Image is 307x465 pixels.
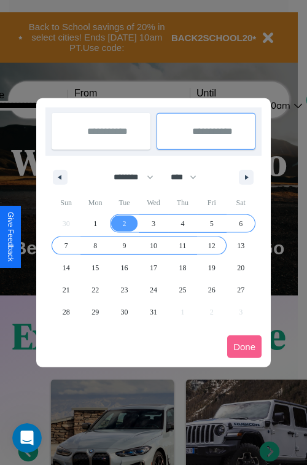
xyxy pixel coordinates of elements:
[227,335,262,358] button: Done
[197,235,226,257] button: 12
[91,279,99,301] span: 22
[237,235,244,257] span: 13
[152,213,155,235] span: 3
[168,213,197,235] button: 4
[227,279,255,301] button: 27
[168,257,197,279] button: 18
[80,279,109,301] button: 22
[227,235,255,257] button: 13
[208,279,216,301] span: 26
[168,279,197,301] button: 25
[123,213,126,235] span: 2
[52,193,80,213] span: Sun
[12,423,42,453] iframe: Intercom live chat
[179,235,187,257] span: 11
[110,213,139,235] button: 2
[179,257,186,279] span: 18
[52,257,80,279] button: 14
[110,301,139,323] button: 30
[237,279,244,301] span: 27
[80,301,109,323] button: 29
[139,235,168,257] button: 10
[210,213,214,235] span: 5
[121,257,128,279] span: 16
[208,235,216,257] span: 12
[197,257,226,279] button: 19
[63,257,70,279] span: 14
[63,279,70,301] span: 21
[208,257,216,279] span: 19
[64,235,68,257] span: 7
[123,235,126,257] span: 9
[110,193,139,213] span: Tue
[150,235,157,257] span: 10
[63,301,70,323] span: 28
[121,301,128,323] span: 30
[150,279,157,301] span: 24
[168,235,197,257] button: 11
[52,301,80,323] button: 28
[52,235,80,257] button: 7
[227,257,255,279] button: 20
[110,279,139,301] button: 23
[227,193,255,213] span: Sat
[179,279,186,301] span: 25
[80,235,109,257] button: 8
[227,213,255,235] button: 6
[6,212,15,262] div: Give Feedback
[93,235,97,257] span: 8
[197,279,226,301] button: 26
[91,301,99,323] span: 29
[237,257,244,279] span: 20
[91,257,99,279] span: 15
[139,257,168,279] button: 17
[52,279,80,301] button: 21
[121,279,128,301] span: 23
[150,301,157,323] span: 31
[181,213,184,235] span: 4
[80,213,109,235] button: 1
[197,213,226,235] button: 5
[93,213,97,235] span: 1
[150,257,157,279] span: 17
[139,213,168,235] button: 3
[239,213,243,235] span: 6
[139,301,168,323] button: 31
[80,257,109,279] button: 15
[197,193,226,213] span: Fri
[168,193,197,213] span: Thu
[110,235,139,257] button: 9
[139,193,168,213] span: Wed
[80,193,109,213] span: Mon
[139,279,168,301] button: 24
[110,257,139,279] button: 16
